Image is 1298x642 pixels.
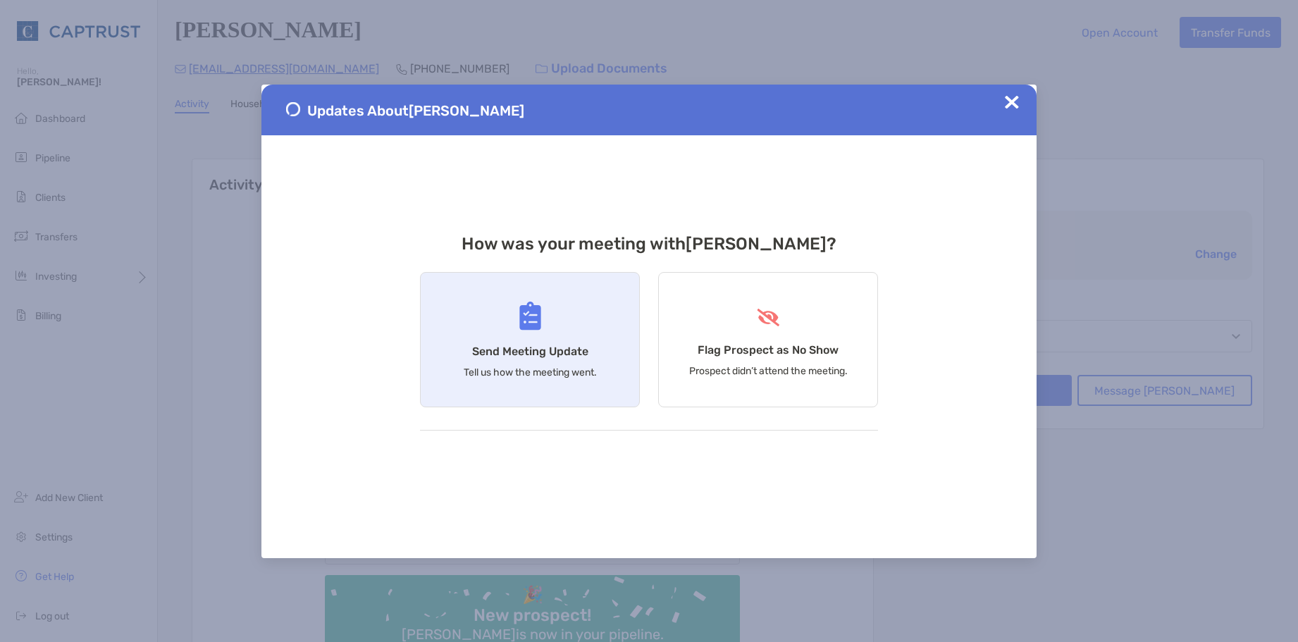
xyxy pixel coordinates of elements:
span: Updates About [PERSON_NAME] [307,102,524,119]
p: Prospect didn’t attend the meeting. [689,365,848,377]
img: Send Meeting Update [519,302,541,331]
img: Close Updates Zoe [1005,95,1019,109]
h3: How was your meeting with [PERSON_NAME] ? [420,234,878,254]
p: Tell us how the meeting went. [464,366,597,378]
h4: Send Meeting Update [472,345,588,358]
h4: Flag Prospect as No Show [698,343,839,357]
img: Send Meeting Update 1 [286,102,300,116]
img: Flag Prospect as No Show [755,309,781,326]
